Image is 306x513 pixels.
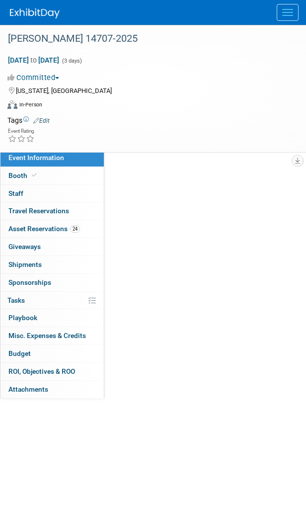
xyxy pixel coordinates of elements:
button: Menu [277,4,299,21]
div: Event Format [7,99,286,114]
a: Sponsorships [0,274,104,291]
span: Booth [8,171,39,179]
span: Asset Reservations [8,225,80,233]
span: Event Information [8,154,64,162]
a: Travel Reservations [0,202,104,220]
button: Committed [7,73,63,83]
a: Attachments [0,381,104,398]
td: Tags [7,115,50,125]
span: (3 days) [61,58,82,64]
span: Giveaways [8,243,41,251]
img: ExhibitDay [10,8,60,18]
a: Booth [0,167,104,184]
span: Attachments [8,385,48,393]
a: Shipments [0,256,104,273]
span: Sponsorships [8,278,51,286]
a: Giveaways [0,238,104,256]
span: Playbook [8,314,37,322]
a: Edit [33,117,50,124]
span: Shipments [8,260,42,268]
a: Budget [0,345,104,362]
div: In-Person [19,101,42,108]
span: Travel Reservations [8,207,69,215]
span: Budget [8,349,31,357]
img: Format-Inperson.png [7,100,17,108]
a: Misc. Expenses & Credits [0,327,104,344]
a: Asset Reservations24 [0,220,104,238]
span: Staff [8,189,23,197]
a: Tasks [0,292,104,309]
span: [US_STATE], [GEOGRAPHIC_DATA] [16,87,112,94]
div: [PERSON_NAME] 14707-2025 [4,30,286,48]
a: ROI, Objectives & ROO [0,363,104,380]
a: Playbook [0,309,104,327]
span: Tasks [7,296,25,304]
span: to [29,56,38,64]
div: Event Rating [8,129,35,134]
span: ROI, Objectives & ROO [8,367,75,375]
span: Misc. Expenses & Credits [8,332,86,340]
a: Event Information [0,149,104,167]
span: 24 [70,225,80,233]
span: [DATE] [DATE] [7,56,60,65]
i: Booth reservation complete [32,172,37,178]
a: Staff [0,185,104,202]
